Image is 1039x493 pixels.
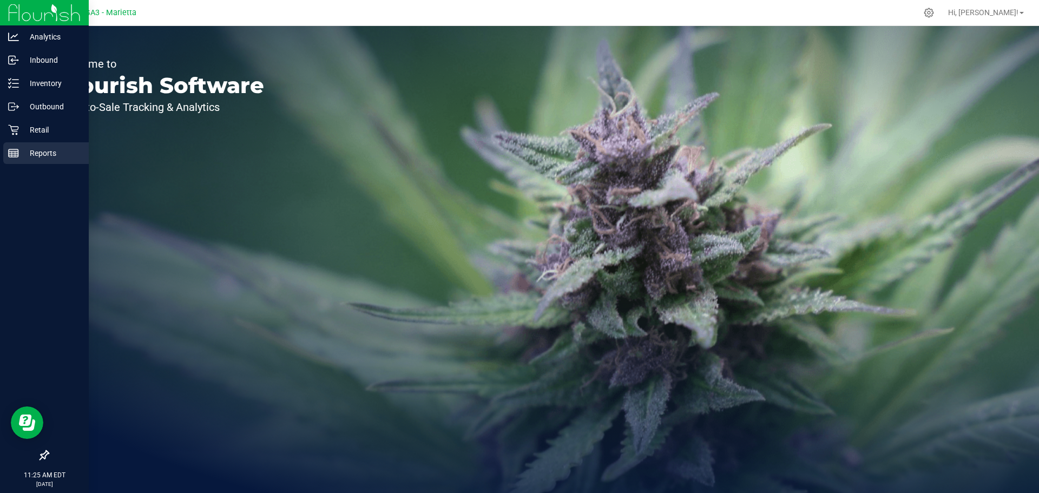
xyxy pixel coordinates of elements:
[58,75,264,96] p: Flourish Software
[8,31,19,42] inline-svg: Analytics
[8,78,19,89] inline-svg: Inventory
[19,30,84,43] p: Analytics
[19,123,84,136] p: Retail
[8,55,19,65] inline-svg: Inbound
[85,8,136,17] span: GA3 - Marietta
[5,470,84,480] p: 11:25 AM EDT
[11,406,43,439] iframe: Resource center
[8,101,19,112] inline-svg: Outbound
[5,480,84,488] p: [DATE]
[19,147,84,160] p: Reports
[8,124,19,135] inline-svg: Retail
[19,100,84,113] p: Outbound
[19,77,84,90] p: Inventory
[19,54,84,67] p: Inbound
[922,8,936,18] div: Manage settings
[58,102,264,113] p: Seed-to-Sale Tracking & Analytics
[8,148,19,159] inline-svg: Reports
[58,58,264,69] p: Welcome to
[948,8,1018,17] span: Hi, [PERSON_NAME]!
